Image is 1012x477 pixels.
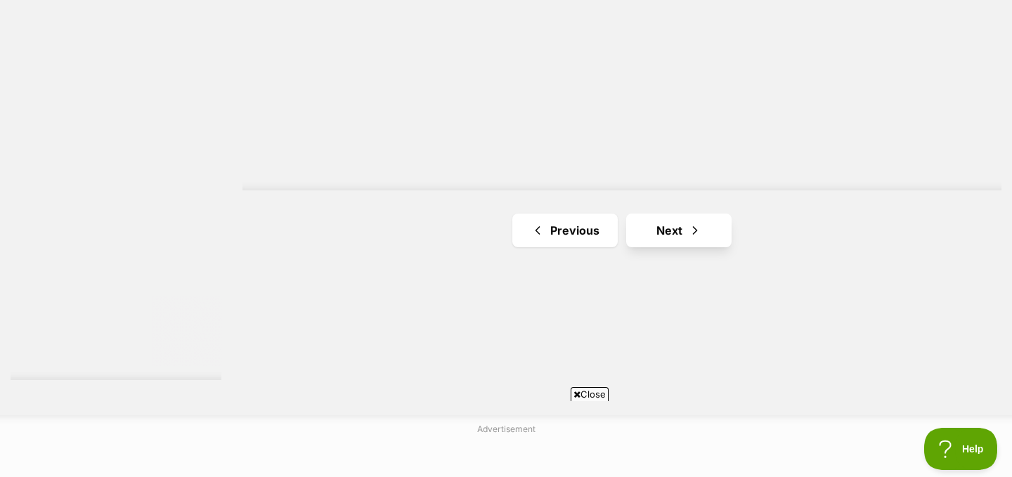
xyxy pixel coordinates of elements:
[571,387,609,401] span: Close
[626,214,732,247] a: Next page
[250,407,762,470] iframe: Advertisement
[242,214,1001,247] nav: Pagination
[924,428,998,470] iframe: Help Scout Beacon - Open
[512,214,618,247] a: Previous page
[281,1,963,176] iframe: Advertisement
